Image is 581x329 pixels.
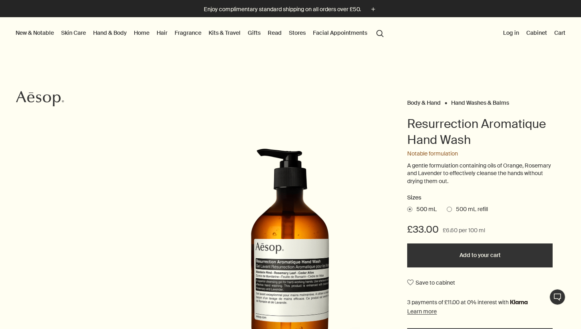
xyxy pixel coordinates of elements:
[407,223,439,236] span: £33.00
[501,17,567,49] nav: supplementary
[451,99,509,103] a: Hand Washes & Balms
[14,17,387,49] nav: primary
[266,28,283,38] a: Read
[452,205,488,213] span: 500 mL refill
[525,28,549,38] a: Cabinet
[443,226,485,235] span: £6.60 per 100 ml
[204,5,361,14] p: Enjoy complimentary standard shipping on all orders over £50.
[373,25,387,40] button: Open search
[132,28,151,38] a: Home
[412,205,437,213] span: 500 mL
[407,275,455,290] button: Save to cabinet
[92,28,128,38] a: Hand & Body
[246,28,262,38] a: Gifts
[549,289,565,305] button: Live Assistance
[407,116,553,148] h1: Resurrection Aromatique Hand Wash
[407,99,441,103] a: Body & Hand
[407,162,553,185] p: A gentle formulation containing oils of Orange, Rosemary and Lavender to effectively cleanse the ...
[155,28,169,38] a: Hair
[407,243,553,267] button: Add to your cart - £33.00
[14,89,66,111] a: Aesop
[311,28,369,38] a: Facial Appointments
[407,193,553,203] h2: Sizes
[60,28,88,38] a: Skin Care
[501,28,521,38] button: Log in
[173,28,203,38] a: Fragrance
[204,5,378,14] button: Enjoy complimentary standard shipping on all orders over £50.
[207,28,242,38] a: Kits & Travel
[553,28,567,38] button: Cart
[16,91,64,107] svg: Aesop
[287,28,307,38] button: Stores
[14,28,56,38] button: New & Notable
